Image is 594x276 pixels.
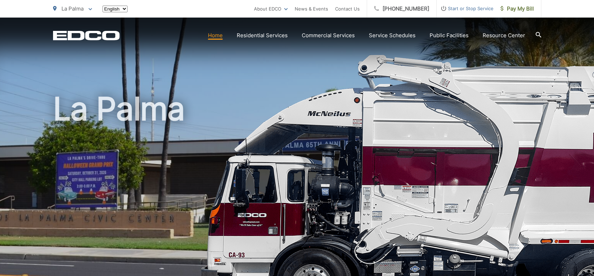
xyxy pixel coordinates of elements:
a: EDCD logo. Return to the homepage. [53,31,120,40]
a: Commercial Services [302,31,355,40]
a: Home [208,31,223,40]
span: La Palma [61,5,84,12]
a: Public Facilities [430,31,469,40]
a: Residential Services [237,31,288,40]
a: About EDCO [254,5,288,13]
span: Pay My Bill [501,5,534,13]
a: Service Schedules [369,31,416,40]
a: News & Events [295,5,328,13]
a: Contact Us [335,5,360,13]
select: Select a language [103,6,128,12]
a: Resource Center [483,31,525,40]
